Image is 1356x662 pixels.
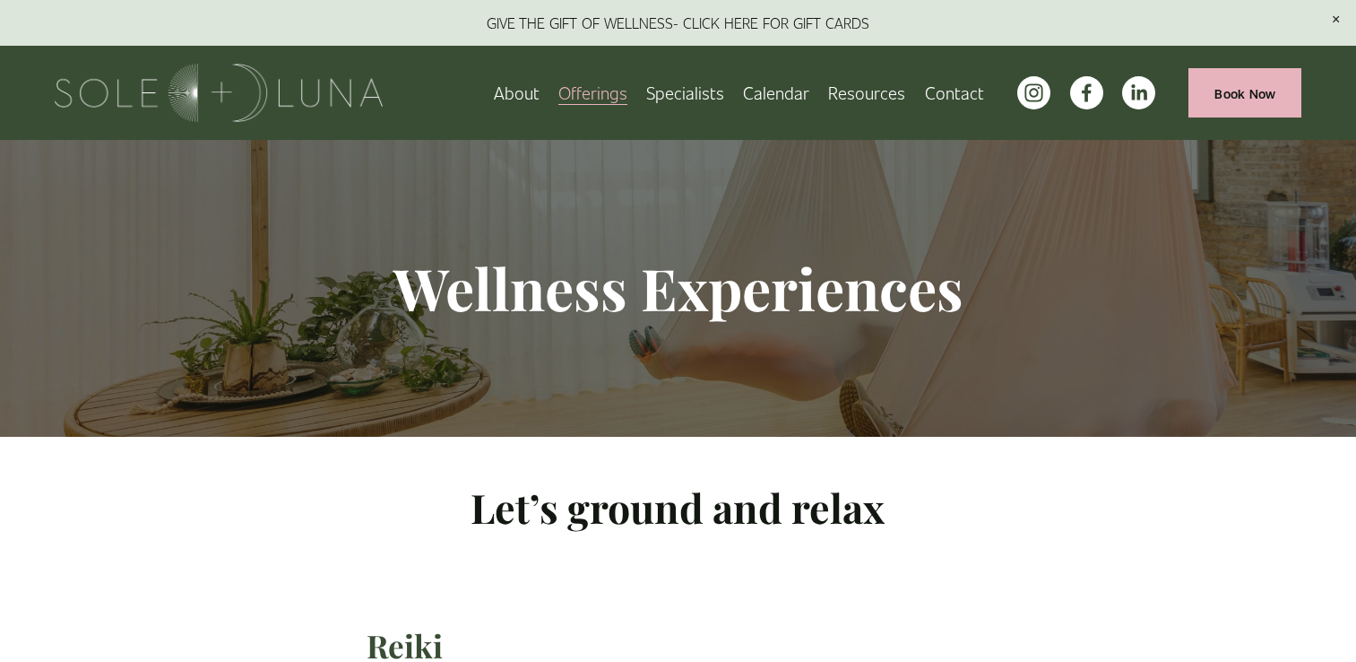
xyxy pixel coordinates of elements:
[494,77,540,109] a: About
[828,77,905,109] a: folder dropdown
[1070,76,1103,109] a: facebook-unauth
[211,253,1146,324] h1: Wellness Experiences
[828,79,905,107] span: Resources
[743,77,809,109] a: Calendar
[646,77,724,109] a: Specialists
[367,482,990,534] h2: Let’s ground and relax
[1188,68,1301,118] a: Book Now
[1017,76,1050,109] a: instagram-unauth
[558,77,627,109] a: folder dropdown
[55,64,384,122] img: Sole + Luna
[1122,76,1155,109] a: LinkedIn
[558,79,627,107] span: Offerings
[925,77,984,109] a: Contact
